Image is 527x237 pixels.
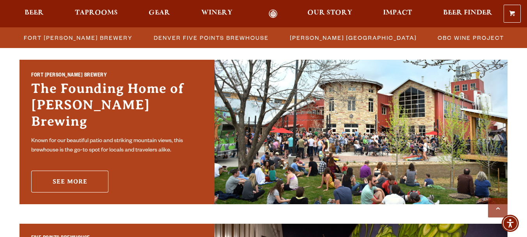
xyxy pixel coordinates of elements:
[31,137,203,155] p: Known for our beautiful patio and striking mountain views, this brewhouse is the go-to spot for l...
[196,9,238,18] a: Winery
[19,32,137,43] a: Fort [PERSON_NAME] Brewery
[302,9,357,18] a: Our Story
[144,9,175,18] a: Gear
[70,9,123,18] a: Taprooms
[290,32,417,43] span: [PERSON_NAME] [GEOGRAPHIC_DATA]
[285,32,421,43] a: [PERSON_NAME] [GEOGRAPHIC_DATA]
[154,32,269,43] span: Denver Five Points Brewhouse
[31,72,203,81] h2: Fort [PERSON_NAME] Brewery
[438,9,497,18] a: Beer Finder
[149,32,273,43] a: Denver Five Points Brewhouse
[25,10,44,16] span: Beer
[31,80,203,134] h3: The Founding Home of [PERSON_NAME] Brewing
[24,32,133,43] span: Fort [PERSON_NAME] Brewery
[149,10,170,16] span: Gear
[378,9,417,18] a: Impact
[259,9,288,18] a: Odell Home
[215,60,507,204] img: Fort Collins Brewery & Taproom'
[201,10,232,16] span: Winery
[31,171,108,192] a: See More
[443,10,492,16] span: Beer Finder
[307,10,352,16] span: Our Story
[488,198,507,217] a: Scroll to top
[20,9,49,18] a: Beer
[502,215,519,232] div: Accessibility Menu
[75,10,118,16] span: Taprooms
[383,10,412,16] span: Impact
[438,32,504,43] span: OBC Wine Project
[433,32,508,43] a: OBC Wine Project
